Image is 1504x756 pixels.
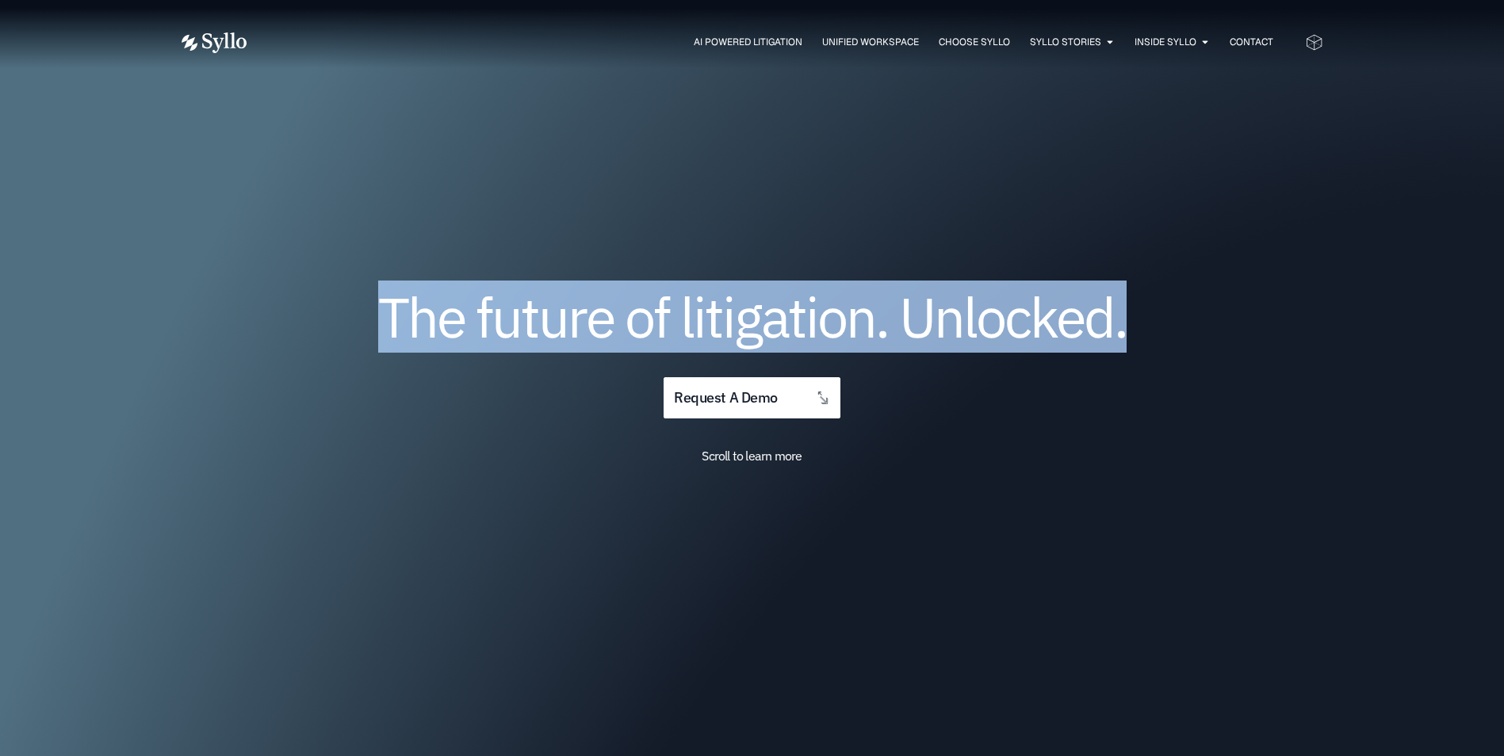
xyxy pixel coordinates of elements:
[822,35,919,49] a: Unified Workspace
[939,35,1010,49] a: Choose Syllo
[702,448,802,464] span: Scroll to learn more
[664,377,840,419] a: request a demo
[278,35,1273,50] div: Menu Toggle
[278,35,1273,50] nav: Menu
[1230,35,1273,49] a: Contact
[277,291,1228,343] h1: The future of litigation. Unlocked.
[1135,35,1196,49] a: Inside Syllo
[674,391,777,406] span: request a demo
[694,35,802,49] a: AI Powered Litigation
[1030,35,1101,49] a: Syllo Stories
[182,32,247,53] img: Vector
